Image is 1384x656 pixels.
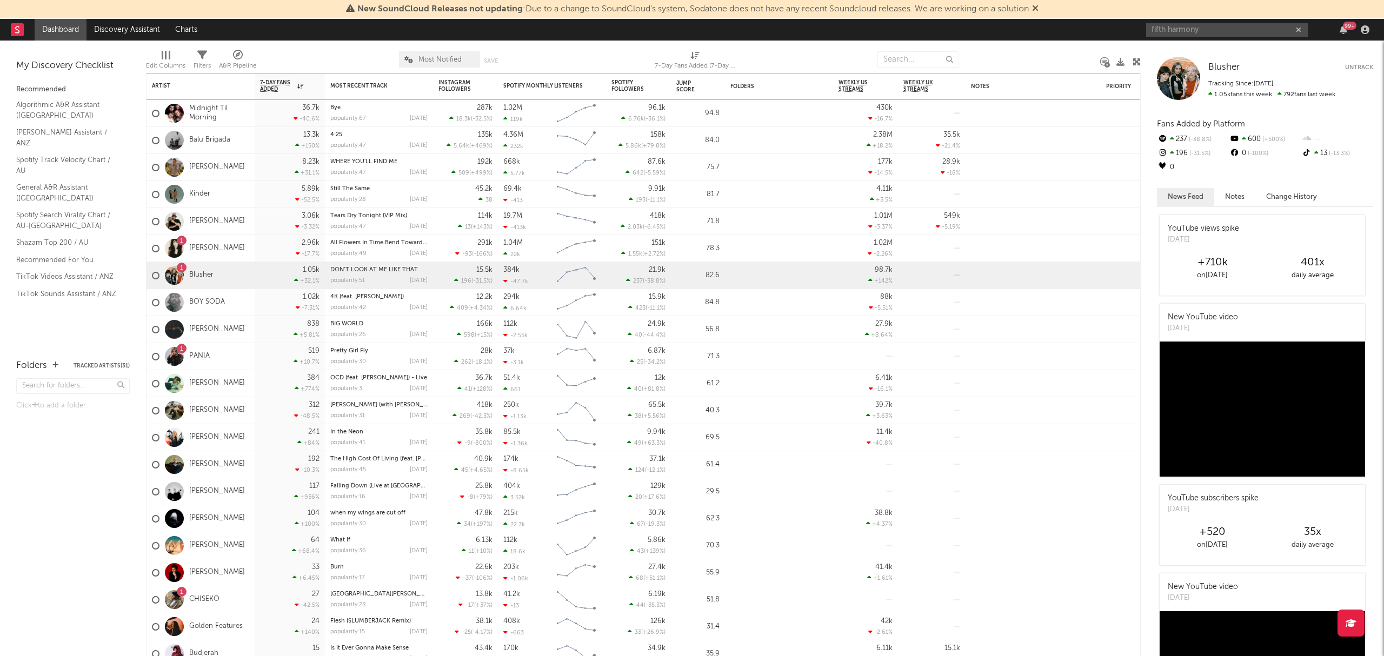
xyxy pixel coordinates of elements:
[410,278,428,284] div: [DATE]
[330,105,341,111] a: Bye
[477,158,493,165] div: 192k
[330,348,368,354] a: Pretty Girl Fly
[330,83,411,89] div: Most Recent Track
[330,267,428,273] div: DON’T LOOK AT ME LIKE THAT
[474,251,491,257] span: -166 %
[330,105,428,111] div: Bye
[473,278,491,284] span: -31.5 %
[626,169,666,176] div: ( )
[410,224,428,230] div: [DATE]
[189,271,214,280] a: Blusher
[485,197,493,203] span: 38
[503,212,522,219] div: 19.7M
[16,378,130,394] input: Search for folders...
[330,240,450,246] a: All Flowers In Time Bend Towards The Sun
[655,46,736,77] div: 7-Day Fans Added (7-Day Fans Added)
[868,250,893,257] div: -2.26 %
[676,242,720,255] div: 78.3
[1168,323,1238,334] div: [DATE]
[1208,81,1273,87] span: Tracking Since: [DATE]
[1187,137,1212,143] span: -38.8 %
[503,251,520,258] div: 22k
[330,456,464,462] a: The High Cost Of Living (feat. [PERSON_NAME])
[503,239,523,246] div: 1.04M
[438,79,476,92] div: Instagram Followers
[880,293,893,300] div: 88k
[35,19,86,41] a: Dashboard
[330,564,344,570] a: Burn
[16,209,119,231] a: Spotify Search Virality Chart / AU-[GEOGRAPHIC_DATA]
[503,293,520,300] div: 294k
[875,266,893,273] div: 98.7k
[476,293,493,300] div: 12.2k
[636,197,646,203] span: 193
[146,46,185,77] div: Edit Columns
[470,305,491,311] span: +4.34 %
[676,296,720,309] div: 84.8
[877,51,959,68] input: Search...
[462,251,472,257] span: -93
[307,320,320,327] div: 838
[676,323,720,336] div: 56.8
[16,182,119,204] a: General A&R Assistant ([GEOGRAPHIC_DATA])
[503,131,523,138] div: 4.36M
[1262,256,1362,269] div: 401 x
[16,271,119,283] a: TikTok Videos Assistant / ANZ
[552,289,601,316] svg: Chart title
[903,79,944,92] span: Weekly UK Streams
[16,237,119,249] a: Shazam Top 200 / AU
[74,363,130,369] button: Tracked Artists(31)
[189,460,245,469] a: [PERSON_NAME]
[330,251,367,257] div: popularity: 49
[552,154,601,181] svg: Chart title
[330,510,405,516] a: when my wings are cut off
[189,568,245,577] a: [PERSON_NAME]
[1301,132,1373,146] div: --
[503,143,523,150] div: 232k
[189,298,225,307] a: BOY SODA
[676,80,703,93] div: Jump Score
[552,181,601,208] svg: Chart title
[454,277,493,284] div: ( )
[943,131,960,138] div: 35.5k
[676,188,720,201] div: 81.7
[16,399,130,412] div: Click to add a folder.
[503,185,522,192] div: 69.4k
[503,83,584,89] div: Spotify Monthly Listeners
[503,278,528,285] div: -47.7k
[635,305,646,311] span: 423
[458,170,469,176] span: 509
[873,131,893,138] div: 2.38M
[194,46,211,77] div: Filters
[1208,63,1240,72] span: Blusher
[189,104,249,123] a: Midnight Til Morning
[330,402,443,408] a: [PERSON_NAME] (with [PERSON_NAME])
[1255,188,1328,206] button: Change History
[869,304,893,311] div: -5.51 %
[330,224,366,230] div: popularity: 47
[648,185,666,192] div: 9.91k
[168,19,205,41] a: Charts
[552,235,601,262] svg: Chart title
[629,196,666,203] div: ( )
[189,217,245,226] a: [PERSON_NAME]
[16,154,119,176] a: Spotify Track Velocity Chart / AU
[1261,137,1285,143] span: +500 %
[410,332,428,338] div: [DATE]
[194,59,211,72] div: Filters
[294,331,320,338] div: +5.81 %
[1345,62,1373,73] button: Untrack
[330,278,365,284] div: popularity: 51
[503,320,517,327] div: 112k
[296,250,320,257] div: -17.7 %
[330,321,428,327] div: BIG WORLD
[418,56,462,63] span: Most Notified
[552,208,601,235] svg: Chart title
[936,223,960,230] div: -5.19 %
[971,83,1079,90] div: Notes
[503,266,520,273] div: 384k
[471,143,491,149] span: +469 %
[449,115,493,122] div: ( )
[219,46,257,77] div: A&R Pipeline
[552,343,601,370] svg: Chart title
